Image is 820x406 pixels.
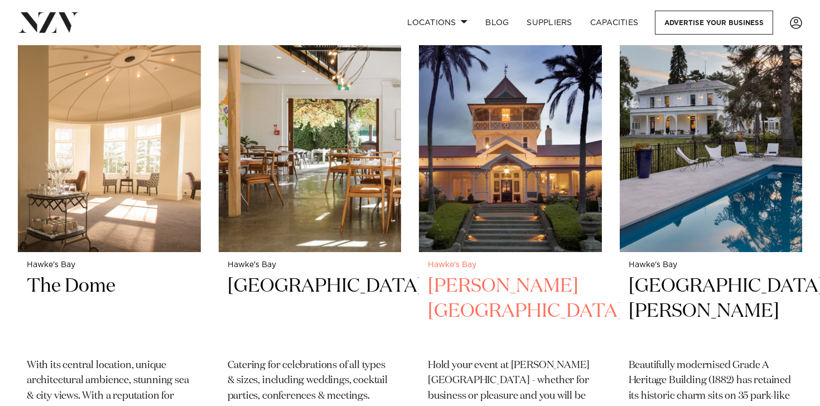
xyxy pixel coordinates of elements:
small: Hawke's Bay [428,261,593,269]
h2: [PERSON_NAME][GEOGRAPHIC_DATA] [428,274,593,349]
h2: The Dome [27,274,192,349]
small: Hawke's Bay [629,261,794,269]
small: Hawke's Bay [228,261,393,269]
a: Advertise your business [655,11,773,35]
a: Capacities [581,11,648,35]
a: BLOG [476,11,518,35]
h2: [GEOGRAPHIC_DATA][PERSON_NAME] [629,274,794,349]
a: SUPPLIERS [518,11,581,35]
h2: [GEOGRAPHIC_DATA] [228,274,393,349]
a: Locations [398,11,476,35]
small: Hawke's Bay [27,261,192,269]
img: nzv-logo.png [18,12,79,32]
